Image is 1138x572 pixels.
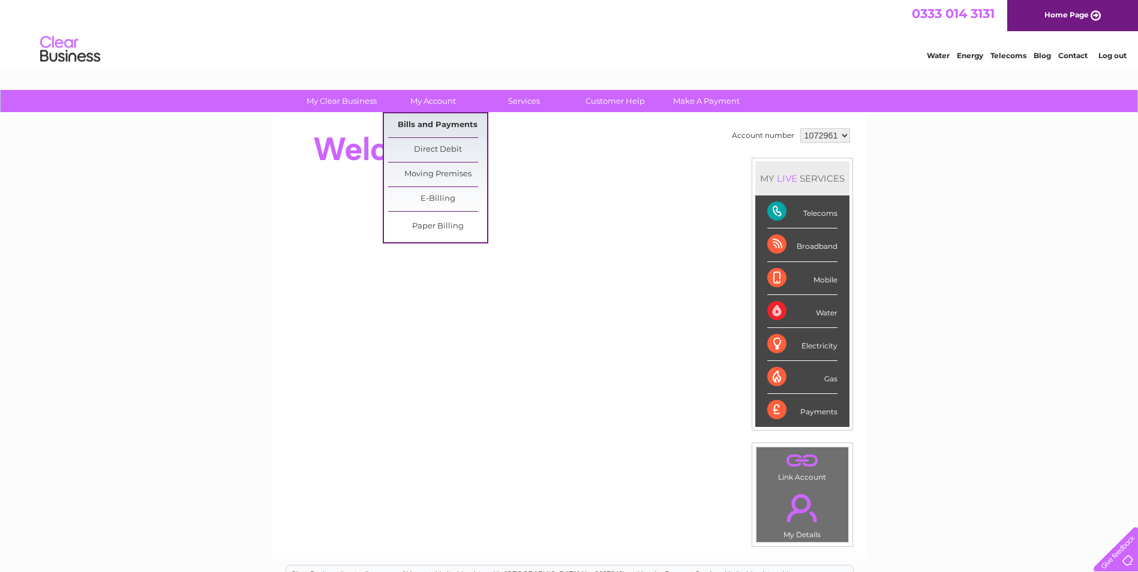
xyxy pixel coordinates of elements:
[990,51,1026,60] a: Telecoms
[957,51,983,60] a: Energy
[657,90,756,112] a: Make A Payment
[759,450,845,471] a: .
[388,113,487,137] a: Bills and Payments
[767,361,837,394] div: Gas
[767,295,837,328] div: Water
[767,394,837,426] div: Payments
[566,90,665,112] a: Customer Help
[40,31,101,68] img: logo.png
[756,447,849,484] td: Link Account
[755,161,849,195] div: MY SERVICES
[1098,51,1127,60] a: Log out
[388,138,487,162] a: Direct Debit
[767,195,837,228] div: Telecoms
[774,173,800,184] div: LIVE
[756,484,849,543] td: My Details
[388,162,487,186] a: Moving Premises
[759,487,845,529] a: .
[388,187,487,211] a: E-Billing
[388,215,487,239] a: Paper Billing
[729,125,797,146] td: Account number
[767,328,837,361] div: Electricity
[286,7,853,58] div: Clear Business is a trading name of Verastar Limited (registered in [GEOGRAPHIC_DATA] No. 3667643...
[1034,51,1051,60] a: Blog
[475,90,573,112] a: Services
[383,90,482,112] a: My Account
[927,51,950,60] a: Water
[1058,51,1088,60] a: Contact
[292,90,391,112] a: My Clear Business
[767,228,837,261] div: Broadband
[912,6,995,21] a: 0333 014 3131
[767,262,837,295] div: Mobile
